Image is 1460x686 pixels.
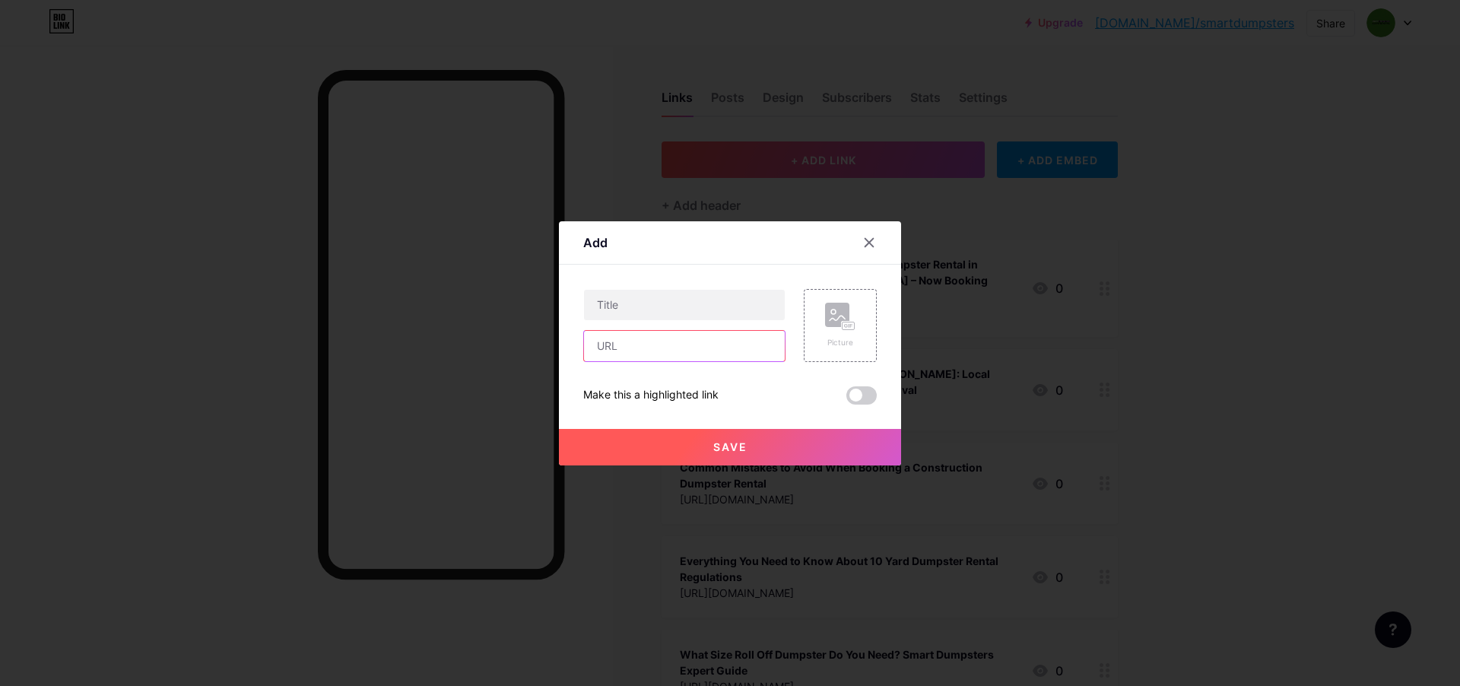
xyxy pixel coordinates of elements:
[583,386,719,405] div: Make this a highlighted link
[825,337,855,348] div: Picture
[584,290,785,320] input: Title
[713,440,747,453] span: Save
[559,429,901,465] button: Save
[583,233,608,252] div: Add
[584,331,785,361] input: URL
